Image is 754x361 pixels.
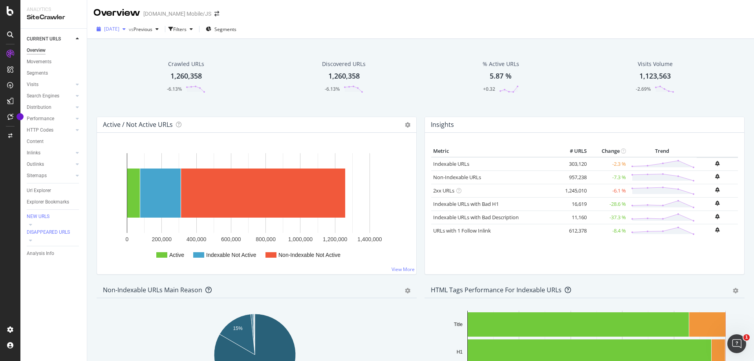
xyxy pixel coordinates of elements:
[129,26,134,33] span: vs
[27,149,40,157] div: Inlinks
[27,81,73,89] a: Visits
[557,197,589,211] td: 16,619
[214,11,219,16] div: arrow-right-arrow-left
[433,187,454,194] a: 2xx URLs
[214,26,236,33] span: Segments
[27,126,73,134] a: HTTP Codes
[733,288,738,293] div: gear
[715,174,719,179] div: bell-plus
[27,137,44,146] div: Content
[433,214,519,221] a: Indexable URLs with Bad Description
[27,198,81,206] a: Explorer Bookmarks
[16,113,24,120] div: Tooltip anchor
[103,286,202,294] div: Non-Indexable URLs Main Reason
[27,213,49,220] div: NEW URLS
[715,214,719,219] div: bell-plus
[27,198,69,206] div: Explorer Bookmarks
[433,200,499,207] a: Indexable URLs with Bad H1
[589,197,628,211] td: -28.6 %
[27,249,81,258] a: Analysis Info
[27,187,51,195] div: Url Explorer
[27,213,81,221] a: NEW URLS
[27,81,38,89] div: Visits
[187,236,207,242] text: 400,000
[557,211,589,224] td: 11,160
[104,26,119,32] span: 2025 Aug. 31st
[454,322,463,327] text: Title
[103,145,407,268] svg: A chart.
[206,252,256,258] text: Indexable Not Active
[638,60,673,68] div: Visits Volume
[27,58,51,66] div: Movements
[589,224,628,237] td: -8.4 %
[357,236,382,242] text: 1,400,000
[431,286,562,294] div: HTML Tags Performance for Indexable URLs
[715,161,719,166] div: bell-plus
[221,236,241,242] text: 600,000
[168,60,204,68] div: Crawled URLs
[27,172,73,180] a: Sitemaps
[27,6,81,13] div: Analytics
[27,172,47,180] div: Sitemaps
[27,149,73,157] a: Inlinks
[433,174,481,181] a: Non-Indexable URLs
[152,236,172,242] text: 200,000
[636,86,651,92] div: -2.69%
[93,6,140,20] div: Overview
[431,145,557,157] th: Metric
[557,184,589,197] td: 1,245,010
[322,60,366,68] div: Discovered URLs
[743,334,750,341] span: 1
[457,349,463,355] text: H1
[27,229,70,236] div: DISAPPEARED URLS
[328,71,360,81] div: 1,260,358
[143,10,211,18] div: [DOMAIN_NAME] Mobile/JS
[483,60,519,68] div: % Active URLs
[405,288,410,293] div: gear
[557,224,589,237] td: 612,378
[27,137,81,146] a: Content
[173,26,187,33] div: Filters
[27,46,46,55] div: Overview
[27,249,54,258] div: Analysis Info
[715,227,719,233] div: bell-plus
[589,157,628,171] td: -2.3 %
[431,119,454,130] h4: Insights
[27,46,81,55] a: Overview
[27,69,48,77] div: Segments
[589,211,628,224] td: -37.3 %
[589,170,628,184] td: -7.3 %
[167,86,182,92] div: -6.13%
[256,236,276,242] text: 800,000
[490,71,512,81] div: 5.87 %
[170,71,202,81] div: 1,260,358
[126,236,129,242] text: 0
[103,119,173,130] h4: Active / Not Active URLs
[134,23,162,35] button: Previous
[27,115,54,123] div: Performance
[27,13,81,22] div: SiteCrawler
[639,71,671,81] div: 1,123,563
[27,92,59,100] div: Search Engines
[288,236,313,242] text: 1,000,000
[483,86,495,92] div: +0.32
[715,201,719,206] div: bell-plus
[27,103,51,112] div: Distribution
[589,184,628,197] td: -6.1 %
[433,227,491,234] a: URLs with 1 Follow Inlink
[169,252,184,258] text: Active
[27,160,73,169] a: Outlinks
[93,23,129,35] button: [DATE]
[405,122,410,128] i: Options
[233,326,243,331] text: 15%
[325,86,340,92] div: -6.13%
[27,69,81,77] a: Segments
[27,229,81,236] a: DISAPPEARED URLS
[589,145,628,157] th: Change
[392,266,415,273] a: View More
[27,35,61,43] div: CURRENT URLS
[27,58,81,66] a: Movements
[168,23,196,35] button: Filters
[278,252,340,258] text: Non-Indexable Not Active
